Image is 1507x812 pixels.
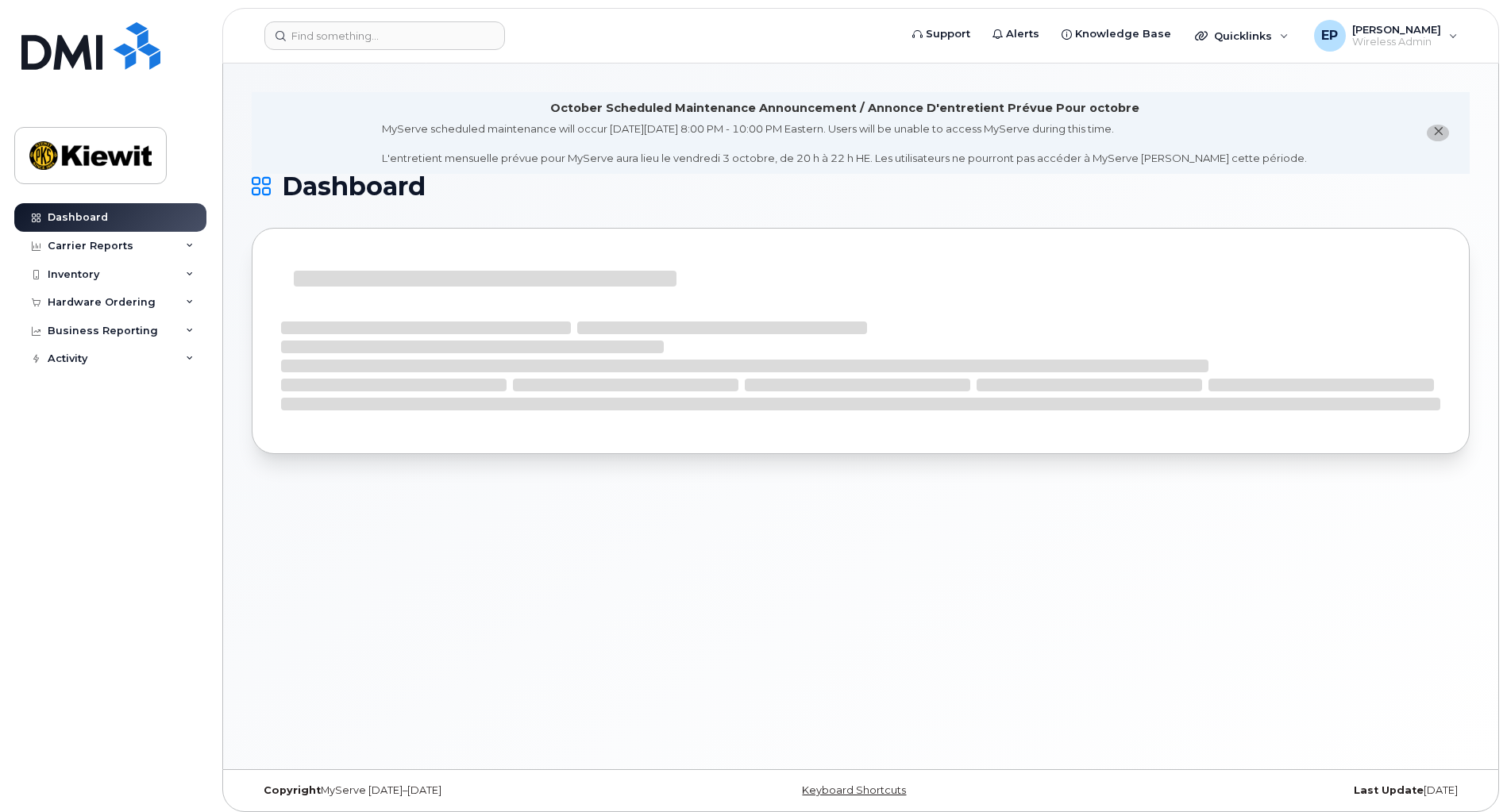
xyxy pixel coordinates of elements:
[1354,784,1424,796] strong: Last Update
[1064,784,1470,797] div: [DATE]
[264,784,321,796] strong: Copyright
[550,100,1139,117] div: October Scheduled Maintenance Announcement / Annonce D'entretient Prévue Pour octobre
[802,784,906,796] a: Keyboard Shortcuts
[1427,125,1449,141] button: close notification
[252,784,657,797] div: MyServe [DATE]–[DATE]
[382,121,1307,166] div: MyServe scheduled maintenance will occur [DATE][DATE] 8:00 PM - 10:00 PM Eastern. Users will be u...
[282,175,426,198] span: Dashboard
